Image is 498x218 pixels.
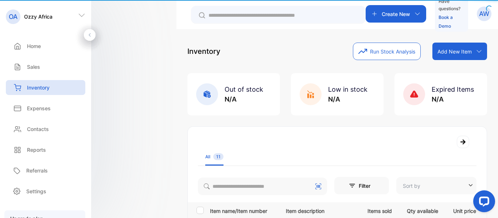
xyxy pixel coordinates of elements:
a: Book a Demo [439,15,453,29]
p: OA [9,12,17,21]
span: 11 [213,153,223,160]
p: N/A [328,94,367,104]
p: Add New Item [437,48,472,55]
span: Expired Items [432,86,474,93]
p: N/A [432,94,474,104]
button: Create New [366,5,426,23]
span: Low in stock [328,86,367,93]
button: AW [477,5,491,23]
p: Contacts [27,125,49,133]
button: Run Stock Analysis [353,43,421,60]
span: Out of stock [225,86,263,93]
p: Referrals [26,167,48,174]
p: Sales [27,63,40,71]
p: Home [27,42,41,50]
p: Qty available [407,206,438,215]
p: Expenses [27,104,51,112]
p: Settings [26,187,46,195]
div: All [205,154,223,160]
p: AW [479,9,489,19]
p: Filter [345,182,356,190]
p: Ozzy Africa [24,13,52,20]
iframe: LiveChat chat widget [467,187,498,218]
p: Sort by [403,182,420,190]
p: Create New [382,10,410,18]
p: Reports [27,146,46,154]
p: N/A [225,94,263,104]
p: Inventory [27,84,50,91]
p: Inventory [187,46,220,57]
p: Item name/Item number [210,206,277,215]
button: Sort by [396,177,476,194]
p: Items sold [367,206,392,215]
p: Unit price [453,206,487,215]
p: Item description [286,206,353,215]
